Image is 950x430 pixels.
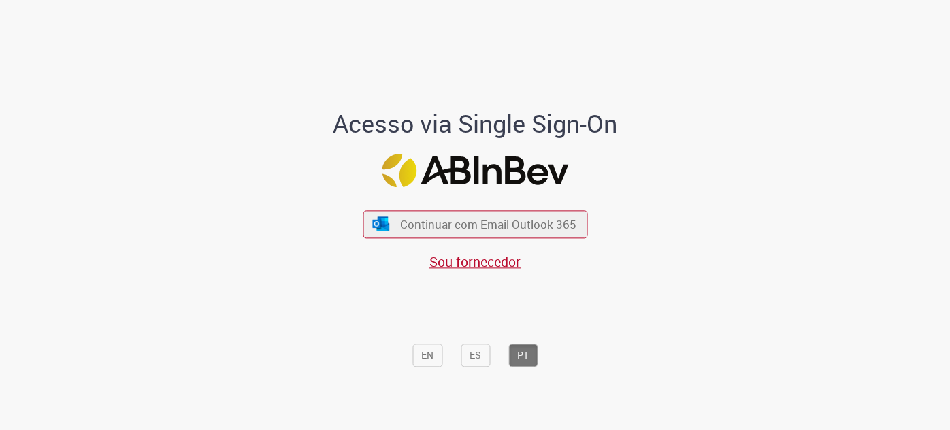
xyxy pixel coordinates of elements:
a: Sou fornecedor [429,252,521,271]
button: ícone Azure/Microsoft 360 Continuar com Email Outlook 365 [363,210,587,238]
button: ES [461,344,490,367]
span: Continuar com Email Outlook 365 [400,216,576,232]
img: Logo ABInBev [382,154,568,187]
img: ícone Azure/Microsoft 360 [372,216,391,231]
button: EN [412,344,442,367]
button: PT [508,344,538,367]
h1: Acesso via Single Sign-On [286,111,664,138]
